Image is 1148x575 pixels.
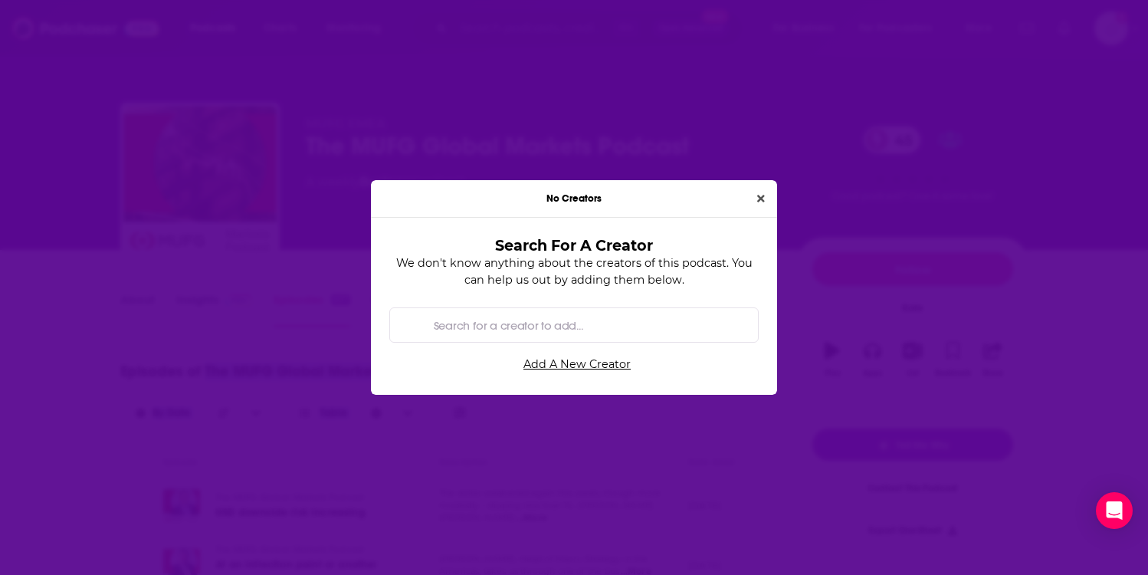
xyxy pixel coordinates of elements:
p: We don't know anything about the creators of this podcast. You can help us out by adding them below. [389,255,759,289]
div: No Creators [371,180,777,218]
a: Add A New Creator [395,352,759,377]
input: Search for a creator to add... [428,307,746,342]
div: Search by entity type [389,307,759,343]
button: Close [751,190,771,208]
h3: Search For A Creator [414,236,734,255]
div: Open Intercom Messenger [1096,492,1133,529]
